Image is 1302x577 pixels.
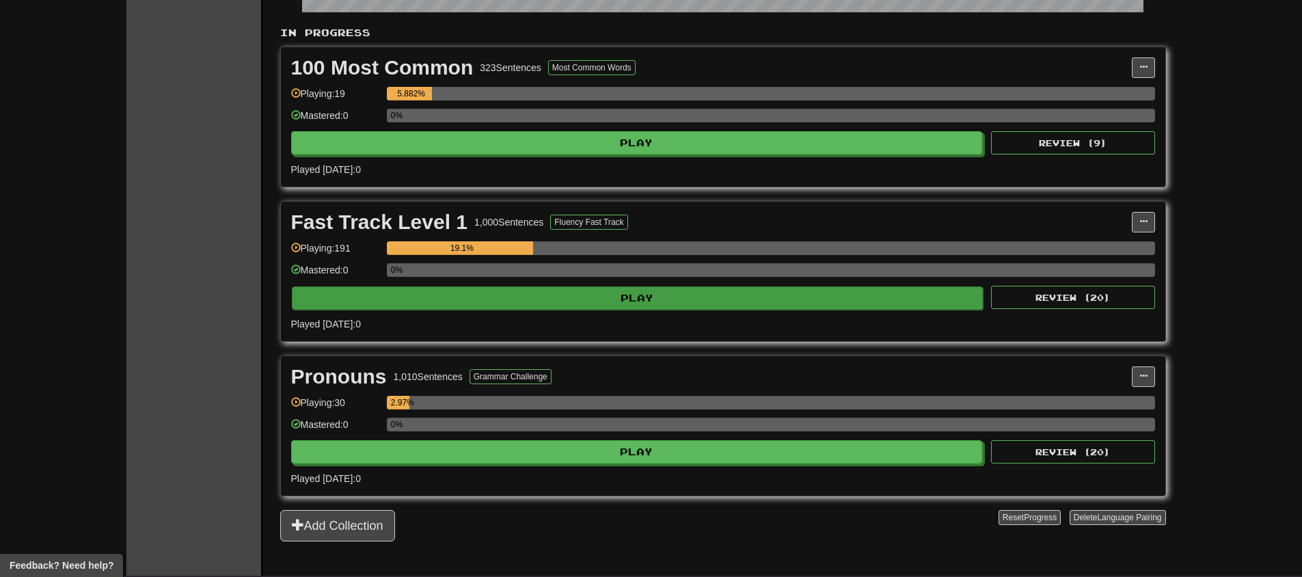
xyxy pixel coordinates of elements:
span: Progress [1024,513,1057,522]
button: ResetProgress [999,510,1061,525]
div: Pronouns [291,366,387,387]
button: Most Common Words [548,60,636,75]
button: Play [291,440,983,464]
button: Fluency Fast Track [550,215,627,230]
div: Fast Track Level 1 [291,212,468,232]
div: 1,000 Sentences [474,215,543,229]
button: Play [291,131,983,155]
button: Review (9) [991,131,1155,155]
div: 323 Sentences [480,61,541,75]
div: 2.97% [391,396,409,410]
div: 100 Most Common [291,57,474,78]
button: Grammar Challenge [470,369,552,384]
div: Mastered: 0 [291,418,380,440]
p: In Progress [280,26,1166,40]
div: Mastered: 0 [291,263,380,286]
span: Open feedback widget [10,559,113,572]
button: DeleteLanguage Pairing [1070,510,1166,525]
span: Played [DATE]: 0 [291,164,361,175]
div: 5.882% [391,87,432,100]
div: Mastered: 0 [291,109,380,131]
div: Playing: 19 [291,87,380,109]
div: 19.1% [391,241,533,255]
button: Add Collection [280,510,395,541]
div: Playing: 191 [291,241,380,264]
button: Play [292,286,984,310]
div: 1,010 Sentences [394,370,463,384]
button: Review (20) [991,286,1155,309]
button: Review (20) [991,440,1155,464]
span: Played [DATE]: 0 [291,473,361,484]
span: Language Pairing [1097,513,1161,522]
span: Played [DATE]: 0 [291,319,361,330]
div: Playing: 30 [291,396,380,418]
